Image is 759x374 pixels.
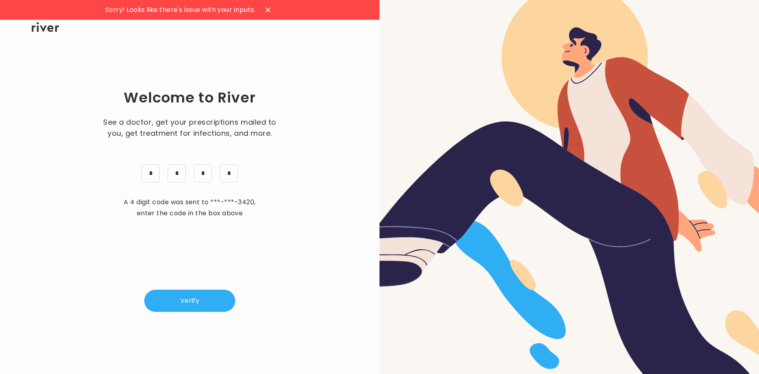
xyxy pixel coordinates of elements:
[105,4,256,15] span: Sorry! Looks like there's issue with your inputs.
[220,164,238,182] input: 5
[121,197,259,219] p: A 4 digit code was sent to , enter the code in the box above
[142,164,160,182] input: 8
[101,117,279,139] span: See a doctor, get your prescriptions mailed to you, get treatment for infections, and more.
[168,164,186,182] input: 7
[124,88,255,107] h1: Welcome to River
[144,290,235,312] button: Verify
[194,164,212,182] input: 6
